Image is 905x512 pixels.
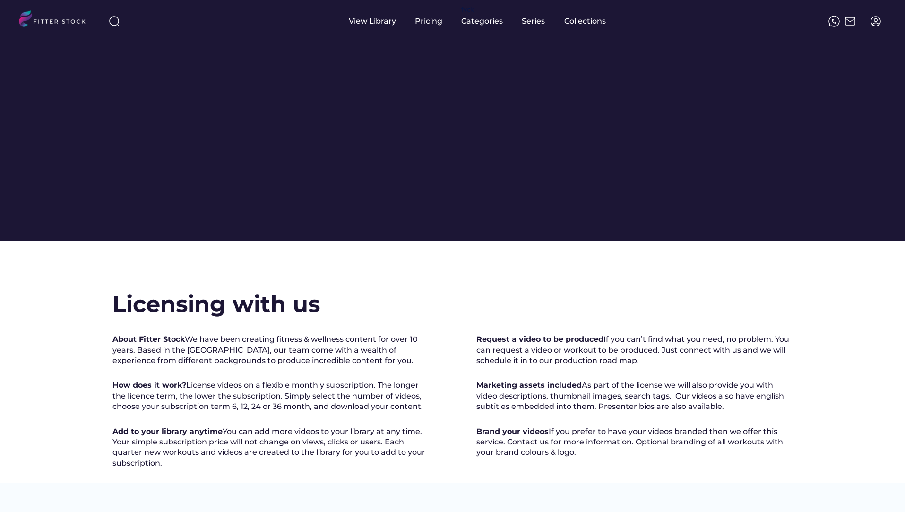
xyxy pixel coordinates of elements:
div: License videos on a flexible monthly subscription. The longer the licence term, the lower the sub... [112,380,429,412]
div: You can add more videos to your library at any time. Your simple subscription price will not chan... [112,426,429,469]
strong: Request a video to be produced [476,335,603,344]
div: fvck [461,5,474,14]
img: profile-circle.svg [870,16,881,27]
h2: Licensing with us [112,288,320,320]
strong: About Fitter Stock [112,335,185,344]
strong: How does it work? [112,381,186,390]
div: Pricing [415,16,442,26]
div: Categories [461,16,503,26]
div: Collections [564,16,606,26]
strong: Add to your library anytime [112,427,223,436]
img: Frame%2051.svg [845,16,856,27]
img: search-normal%203.svg [109,16,120,27]
strong: Marketing assets included [476,381,582,390]
div: If you prefer to have your videos branded then we offer this service. Contact us for more informa... [476,426,793,458]
strong: Brand your videos [476,427,549,436]
div: If you can’t find what you need, no problem. You can request a video or workout to be produced. J... [476,334,793,366]
img: meteor-icons_whatsapp%20%281%29.svg [828,16,840,27]
div: We have been creating fitness & wellness content for over 10 years. Based in the [GEOGRAPHIC_DATA... [112,334,429,366]
div: View Library [349,16,396,26]
img: LOGO.svg [19,10,94,30]
div: Series [522,16,545,26]
div: As part of the license we will also provide you with video descriptions, thumbnail images, search... [476,380,793,412]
